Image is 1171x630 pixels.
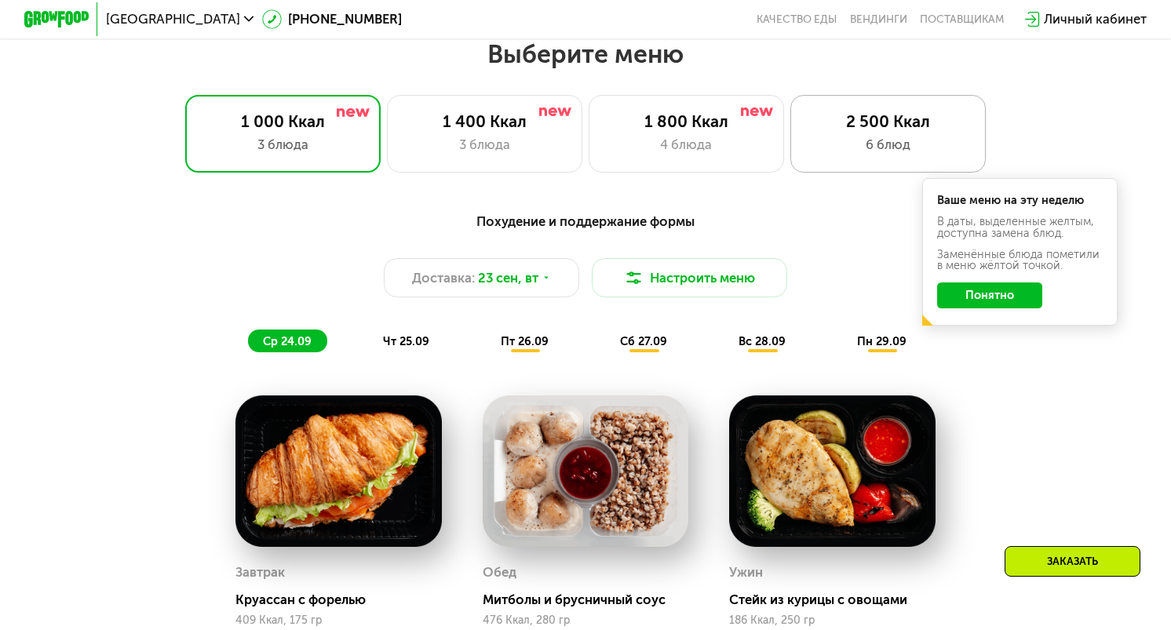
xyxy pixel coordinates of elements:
[202,135,363,155] div: 3 блюда
[1005,546,1140,577] div: Заказать
[478,268,538,288] span: 23 сен, вт
[592,258,787,297] button: Настроить меню
[920,13,1004,26] div: поставщикам
[620,334,667,348] span: сб 27.09
[606,112,767,132] div: 1 800 Ккал
[263,334,312,348] span: ср 24.09
[729,614,936,627] div: 186 Ккал, 250 гр
[52,38,1118,70] h2: Выберите меню
[235,560,285,584] div: Завтрак
[1044,9,1147,29] div: Личный кабинет
[106,13,240,26] span: [GEOGRAPHIC_DATA]
[850,13,907,26] a: Вендинги
[739,334,786,348] span: вс 28.09
[606,135,767,155] div: 4 блюда
[483,592,702,608] div: Митболы и брусничный соус
[412,268,475,288] span: Доставка:
[104,212,1067,232] div: Похудение и поддержание формы
[235,614,442,627] div: 409 Ккал, 175 гр
[202,112,363,132] div: 1 000 Ккал
[937,249,1103,271] div: Заменённые блюда пометили в меню жёлтой точкой.
[729,560,763,584] div: Ужин
[937,216,1103,239] div: В даты, выделенные желтым, доступна замена блюд.
[404,135,565,155] div: 3 блюда
[729,592,948,608] div: Стейк из курицы с овощами
[808,135,969,155] div: 6 блюд
[383,334,429,348] span: чт 25.09
[483,614,689,627] div: 476 Ккал, 280 гр
[501,334,549,348] span: пт 26.09
[262,9,402,29] a: [PHONE_NUMBER]
[808,112,969,132] div: 2 500 Ккал
[857,334,907,348] span: пн 29.09
[404,112,565,132] div: 1 400 Ккал
[937,282,1043,308] button: Понятно
[757,13,837,26] a: Качество еды
[483,560,516,584] div: Обед
[235,592,454,608] div: Круассан с форелью
[937,195,1103,206] div: Ваше меню на эту неделю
